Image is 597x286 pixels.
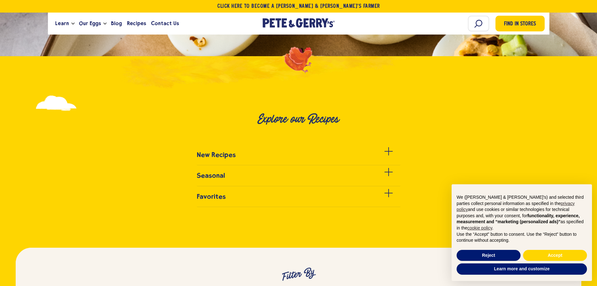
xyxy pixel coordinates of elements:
button: Learn more and customize [457,263,587,275]
h3: New Recipes [197,151,236,159]
summary: Seasonal [197,172,401,186]
button: Reject [457,250,521,261]
a: Blog [108,15,124,32]
span: Find in Stores [504,20,536,29]
summary: Favorites [197,193,401,207]
p: Use the “Accept” button to consent. Use the “Reject” button to continue without accepting. [457,231,587,244]
button: Open the dropdown menu for Learn [71,23,75,25]
a: Our Eggs [76,15,103,32]
a: Learn [53,15,71,32]
a: Contact Us [149,15,181,32]
span: Blog [111,19,122,27]
span: Contact Us [151,19,179,27]
a: Find in Stores [495,16,545,31]
h3: Favorites [197,193,226,200]
button: Open the dropdown menu for Our Eggs [103,23,107,25]
span: Learn [55,19,69,27]
a: cookie policy [467,225,492,230]
a: Recipes [124,15,149,32]
span: Our Eggs [79,19,101,27]
button: Accept [523,250,587,261]
h3: Seasonal [197,172,225,179]
div: Notice [447,179,597,286]
p: We ([PERSON_NAME] & [PERSON_NAME]'s) and selected third parties collect personal information as s... [457,194,587,231]
input: Search [468,16,489,31]
summary: New Recipes [197,151,401,165]
h3: Filter By [281,267,315,282]
span: Recipes [127,19,146,27]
